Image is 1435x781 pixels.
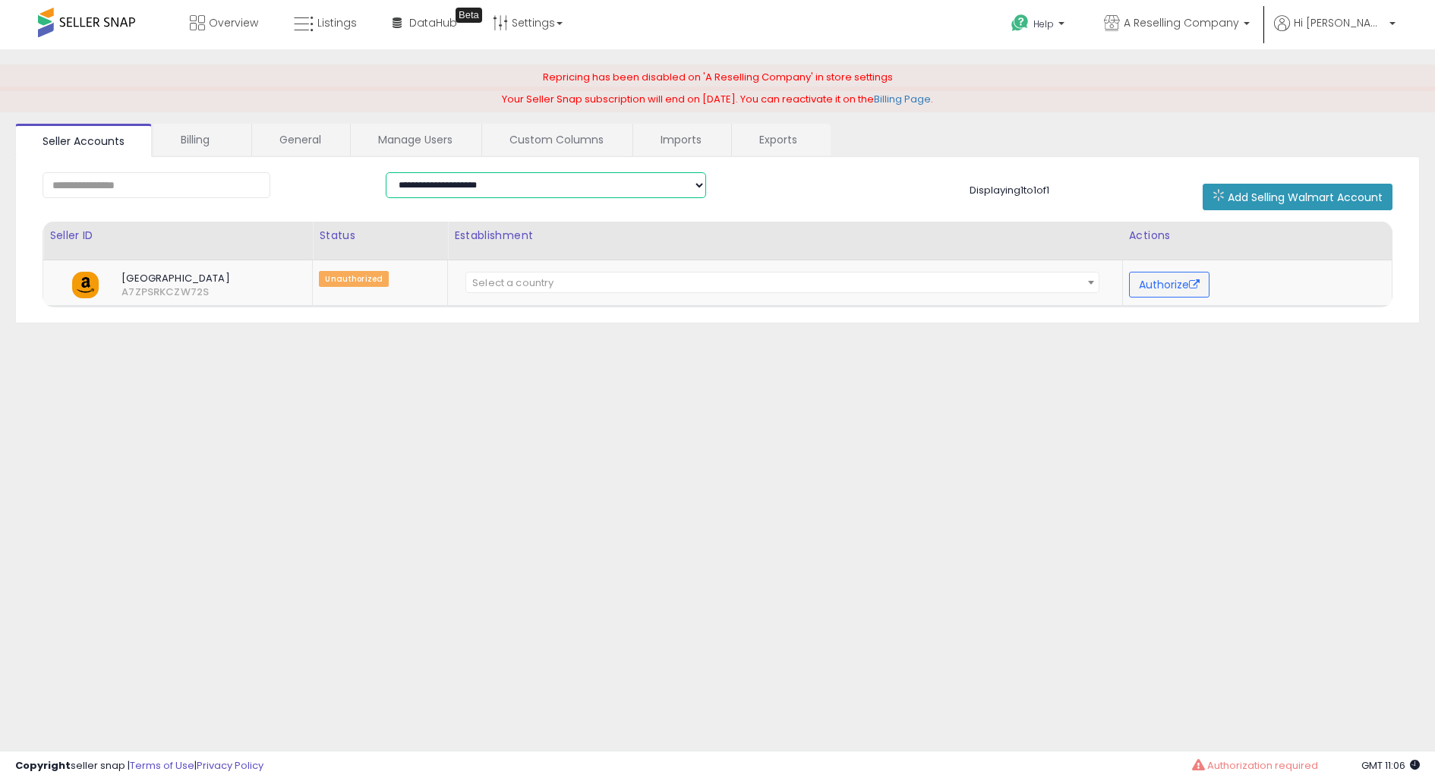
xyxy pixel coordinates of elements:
a: Manage Users [351,124,480,156]
div: Status [319,228,441,244]
a: Billing [153,124,250,156]
span: Select a country [472,276,553,290]
span: Your Seller Snap subscription will end on [DATE]. You can reactivate it on the . [502,92,933,106]
a: Exports [732,124,829,156]
span: Add Selling Walmart Account [1228,190,1383,205]
a: Seller Accounts [15,124,152,157]
i: Get Help [1011,14,1030,33]
div: Actions [1129,228,1386,244]
span: Overview [209,15,258,30]
img: amazon.png [72,272,99,298]
button: Add Selling Walmart Account [1203,184,1392,210]
a: Custom Columns [482,124,631,156]
button: Authorize [1129,272,1209,298]
span: Help [1033,17,1054,30]
div: Tooltip anchor [456,8,482,23]
span: A7ZPSRKCZW72S [110,285,138,299]
span: Unauthorized [319,271,389,287]
span: Hi [PERSON_NAME] [1294,15,1385,30]
a: Imports [633,124,730,156]
span: Repricing has been disabled on 'A Reselling Company' in store settings [543,70,893,84]
span: Listings [317,15,357,30]
div: Seller ID [49,228,306,244]
div: Establishment [454,228,1116,244]
a: Help [999,2,1080,49]
a: Hi [PERSON_NAME] [1274,15,1396,49]
span: [GEOGRAPHIC_DATA] [110,272,278,285]
span: A Reselling Company [1124,15,1239,30]
span: DataHub [409,15,457,30]
a: General [252,124,348,156]
a: Billing Page [874,92,931,106]
span: Displaying 1 to 1 of 1 [970,183,1049,197]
